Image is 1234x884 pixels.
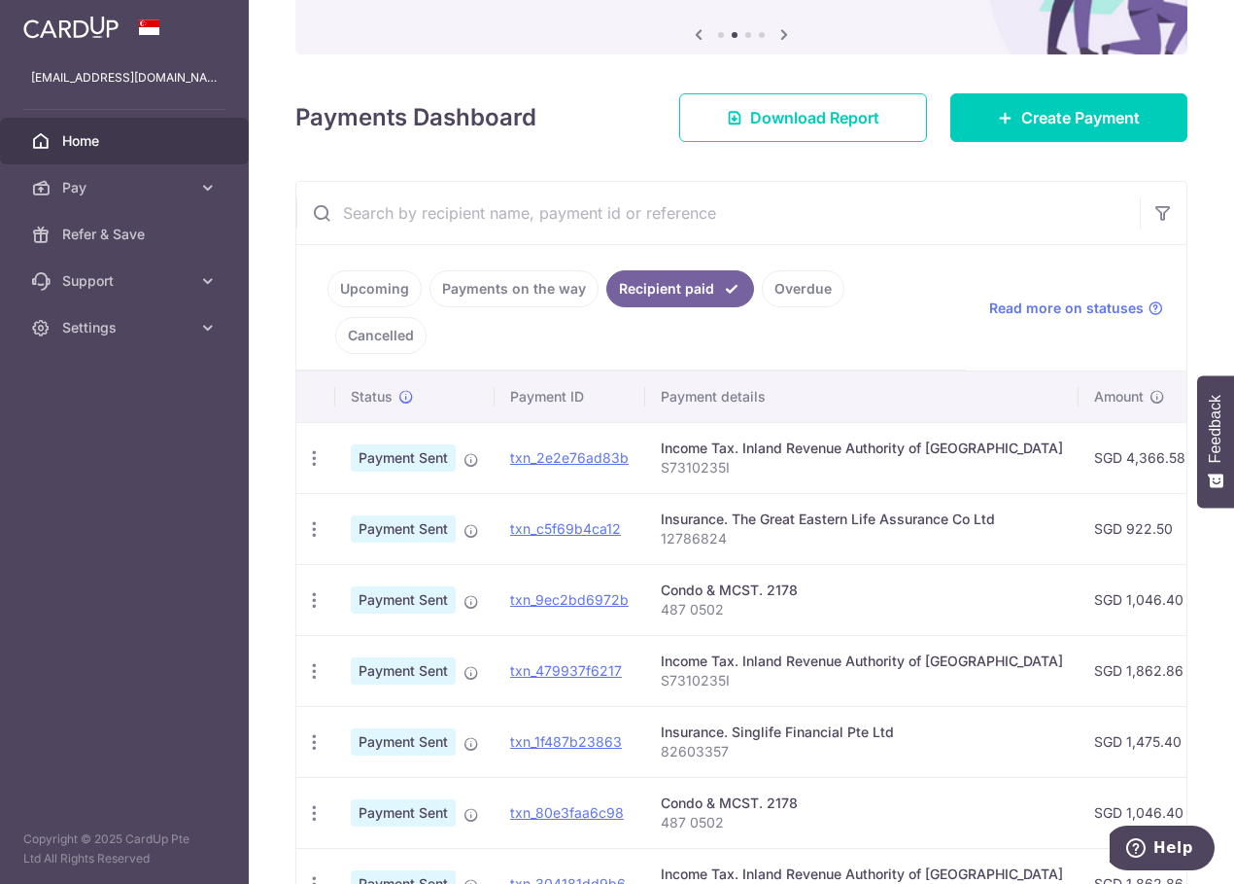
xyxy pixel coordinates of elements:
[661,813,1063,832] p: 487 0502
[510,520,621,537] a: txn_c5f69b4ca12
[661,458,1063,477] p: S7310235I
[1197,375,1234,508] button: Feedback - Show survey
[661,581,1063,600] div: Condo & MCST. 2178
[23,16,119,39] img: CardUp
[351,728,456,756] span: Payment Sent
[31,68,218,88] p: [EMAIL_ADDRESS][DOMAIN_NAME]
[661,671,1063,690] p: S7310235I
[989,299,1163,318] a: Read more on statuses
[335,317,427,354] a: Cancelled
[661,865,1063,884] div: Income Tax. Inland Revenue Authority of [GEOGRAPHIC_DATA]
[351,586,456,614] span: Payment Sent
[495,371,645,422] th: Payment ID
[510,804,624,821] a: txn_80e3faa6c98
[510,591,629,608] a: txn_9ec2bd6972b
[950,93,1187,142] a: Create Payment
[510,449,629,466] a: txn_2e2e76ad83b
[351,515,456,543] span: Payment Sent
[661,652,1063,671] div: Income Tax. Inland Revenue Authority of [GEOGRAPHIC_DATA]
[62,131,190,151] span: Home
[1079,422,1201,493] td: SGD 4,366.58
[989,299,1144,318] span: Read more on statuses
[62,318,190,337] span: Settings
[62,271,190,291] span: Support
[661,529,1063,548] p: 12786824
[1079,493,1201,564] td: SGD 922.50
[62,178,190,197] span: Pay
[762,270,844,307] a: Overdue
[661,439,1063,458] div: Income Tax. Inland Revenue Authority of [GEOGRAPHIC_DATA]
[327,270,422,307] a: Upcoming
[510,662,622,679] a: txn_479937f6217
[296,182,1140,244] input: Search by recipient name, payment id or reference
[1110,826,1215,874] iframe: Opens a widget where you can find more information
[661,510,1063,529] div: Insurance. The Great Eastern Life Assurance Co Ltd
[1094,387,1144,407] span: Amount
[62,225,190,244] span: Refer & Save
[1207,395,1224,463] span: Feedback
[1021,106,1140,129] span: Create Payment
[351,444,456,472] span: Payment Sent
[351,799,456,827] span: Payment Sent
[661,600,1063,619] p: 487 0502
[661,742,1063,761] p: 82603357
[351,657,456,685] span: Payment Sent
[1079,564,1201,635] td: SGD 1,046.40
[606,270,754,307] a: Recipient paid
[1079,777,1201,848] td: SGD 1,046.40
[295,100,536,135] h4: Payments Dashboard
[679,93,927,142] a: Download Report
[510,733,622,750] a: txn_1f487b23863
[645,371,1079,422] th: Payment details
[351,387,393,407] span: Status
[661,723,1063,742] div: Insurance. Singlife Financial Pte Ltd
[661,794,1063,813] div: Condo & MCST. 2178
[1079,635,1201,706] td: SGD 1,862.86
[429,270,599,307] a: Payments on the way
[1079,706,1201,777] td: SGD 1,475.40
[750,106,879,129] span: Download Report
